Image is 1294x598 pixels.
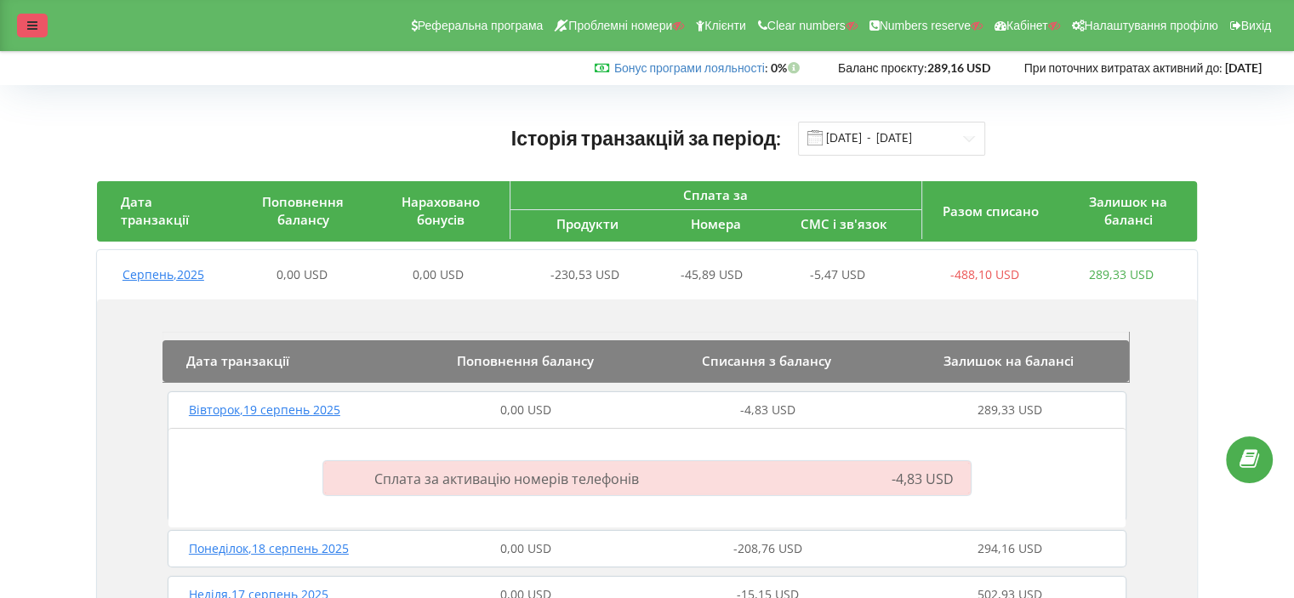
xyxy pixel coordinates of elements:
[927,60,990,75] strong: 289,16 USD
[1241,19,1271,32] span: Вихід
[683,186,748,203] span: Сплата за
[189,402,340,418] span: Вівторок , 19 серпень 2025
[978,402,1042,418] span: 289,33 USD
[1084,19,1217,32] span: Налаштування профілю
[457,352,594,369] span: Поповнення балансу
[413,266,464,282] span: 0,00 USD
[614,60,765,75] a: Бонус програми лояльності
[262,193,344,228] span: Поповнення балансу
[189,540,349,556] span: Понеділок , 18 серпень 2025
[186,352,289,369] span: Дата транзакції
[681,266,743,282] span: -45,89 USD
[550,266,619,282] span: -230,53 USD
[838,60,927,75] span: Баланс проєкту:
[740,402,795,418] span: -4,83 USD
[614,60,768,75] span: :
[123,266,204,282] span: Серпень , 2025
[1089,193,1167,228] span: Залишок на балансі
[978,540,1042,556] span: 294,16 USD
[892,470,954,488] span: -4,83 USD
[418,19,544,32] span: Реферальна програма
[402,193,480,228] span: Нараховано бонусів
[511,126,782,150] span: Історія транзакцій за період:
[943,352,1074,369] span: Залишок на балансі
[374,470,639,488] span: Сплата за активацію номерів телефонів
[950,266,1019,282] span: -488,10 USD
[1024,60,1223,75] span: При поточних витратах активний до:
[767,19,846,32] span: Clear numbers
[704,19,746,32] span: Клієнти
[568,19,672,32] span: Проблемні номери
[810,266,865,282] span: -5,47 USD
[771,60,804,75] strong: 0%
[943,202,1039,219] span: Разом списано
[121,193,189,228] span: Дата транзакції
[500,402,551,418] span: 0,00 USD
[1006,19,1048,32] span: Кабінет
[1089,266,1154,282] span: 289,33 USD
[691,215,741,232] span: Номера
[801,215,887,232] span: СМС і зв'язок
[733,540,802,556] span: -208,76 USD
[556,215,618,232] span: Продукти
[500,540,551,556] span: 0,00 USD
[702,352,831,369] span: Списання з балансу
[276,266,328,282] span: 0,00 USD
[880,19,971,32] span: Numbers reserve
[1225,60,1262,75] strong: [DATE]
